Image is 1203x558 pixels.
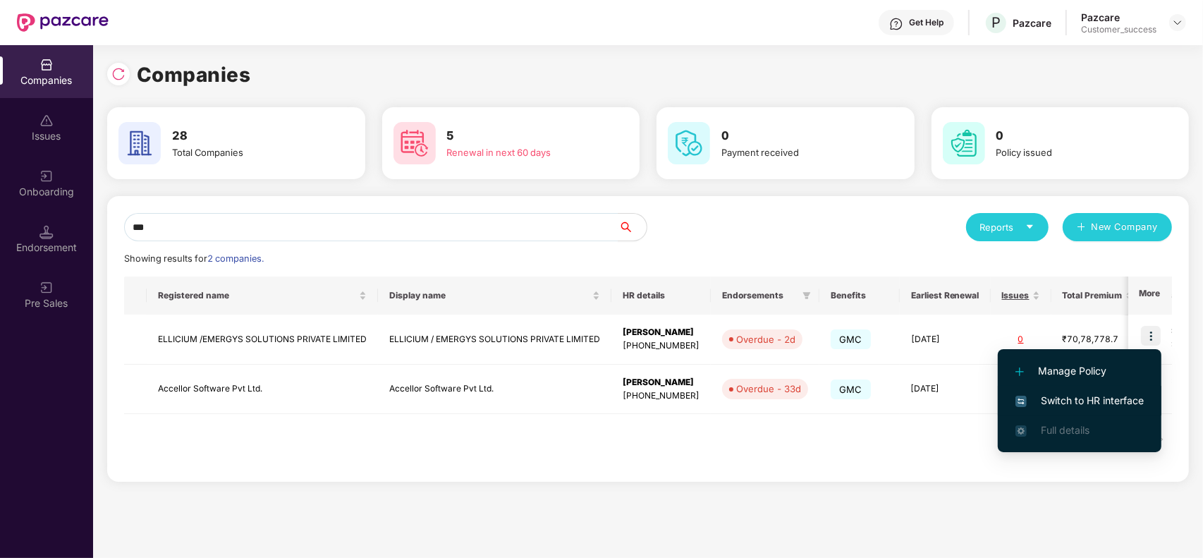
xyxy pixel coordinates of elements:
h3: 0 [721,127,874,145]
span: filter [800,287,814,304]
img: New Pazcare Logo [17,13,109,32]
div: Total Companies [172,145,325,159]
img: svg+xml;base64,PHN2ZyBpZD0iRHJvcGRvd24tMzJ4MzIiIHhtbG5zPSJodHRwOi8vd3d3LnczLm9yZy8yMDAwL3N2ZyIgd2... [1172,17,1183,28]
img: svg+xml;base64,PHN2ZyB4bWxucz0iaHR0cDovL3d3dy53My5vcmcvMjAwMC9zdmciIHdpZHRoPSI2MCIgaGVpZ2h0PSI2MC... [393,122,436,164]
td: Accellor Software Pvt Ltd. [147,365,378,415]
td: Accellor Software Pvt Ltd. [378,365,611,415]
th: Issues [991,277,1051,315]
img: svg+xml;base64,PHN2ZyB3aWR0aD0iMTQuNSIgaGVpZ2h0PSIxNC41IiB2aWV3Qm94PSIwIDAgMTYgMTYiIGZpbGw9Im5vbm... [39,225,54,239]
div: [PERSON_NAME] [623,376,700,389]
div: Renewal in next 60 days [447,145,600,159]
td: ELLICIUM /EMERGYS SOLUTIONS PRIVATE LIMITED [147,315,378,365]
th: Display name [378,277,611,315]
img: svg+xml;base64,PHN2ZyBpZD0iQ29tcGFuaWVzIiB4bWxucz0iaHR0cDovL3d3dy53My5vcmcvMjAwMC9zdmciIHdpZHRoPS... [39,58,54,72]
img: svg+xml;base64,PHN2ZyB4bWxucz0iaHR0cDovL3d3dy53My5vcmcvMjAwMC9zdmciIHdpZHRoPSI2MCIgaGVpZ2h0PSI2MC... [668,122,710,164]
img: svg+xml;base64,PHN2ZyB4bWxucz0iaHR0cDovL3d3dy53My5vcmcvMjAwMC9zdmciIHdpZHRoPSI2MCIgaGVpZ2h0PSI2MC... [943,122,985,164]
td: ELLICIUM / EMERGYS SOLUTIONS PRIVATE LIMITED [378,315,611,365]
span: filter [802,291,811,300]
span: GMC [831,380,871,399]
th: Benefits [819,277,900,315]
span: Registered name [158,290,356,301]
div: Pazcare [1081,11,1156,24]
img: svg+xml;base64,PHN2ZyB3aWR0aD0iMjAiIGhlaWdodD0iMjAiIHZpZXdCb3g9IjAgMCAyMCAyMCIgZmlsbD0ibm9uZSIgeG... [39,169,54,183]
img: svg+xml;base64,PHN2ZyB4bWxucz0iaHR0cDovL3d3dy53My5vcmcvMjAwMC9zdmciIHdpZHRoPSIxNiIgaGVpZ2h0PSIxNi... [1015,396,1027,407]
span: caret-down [1025,222,1034,231]
h1: Companies [137,59,251,90]
td: [DATE] [900,315,991,365]
span: Display name [389,290,590,301]
span: Issues [1002,290,1030,301]
img: svg+xml;base64,PHN2ZyBpZD0iSGVscC0zMngzMiIgeG1sbnM9Imh0dHA6Ly93d3cudzMub3JnLzIwMDAvc3ZnIiB3aWR0aD... [889,17,903,31]
span: Total Premium [1063,290,1123,301]
div: [PHONE_NUMBER] [623,389,700,403]
div: Pazcare [1013,16,1051,30]
div: ₹70,78,778.7 [1063,333,1133,346]
h3: 5 [447,127,600,145]
div: Reports [980,220,1034,234]
span: P [991,14,1001,31]
h3: 0 [996,127,1149,145]
span: Endorsements [722,290,797,301]
span: search [618,222,647,233]
div: Customer_success [1081,24,1156,35]
button: search [618,213,647,241]
th: More [1128,277,1172,315]
div: [PERSON_NAME] [623,326,700,339]
div: [PHONE_NUMBER] [623,339,700,353]
img: svg+xml;base64,PHN2ZyB4bWxucz0iaHR0cDovL3d3dy53My5vcmcvMjAwMC9zdmciIHdpZHRoPSIxMi4yMDEiIGhlaWdodD... [1015,368,1024,376]
img: svg+xml;base64,PHN2ZyB4bWxucz0iaHR0cDovL3d3dy53My5vcmcvMjAwMC9zdmciIHdpZHRoPSIxNi4zNjMiIGhlaWdodD... [1015,425,1027,437]
div: Get Help [909,17,944,28]
span: Showing results for [124,253,264,264]
th: Registered name [147,277,378,315]
div: Policy issued [996,145,1149,159]
span: Switch to HR interface [1015,393,1144,408]
img: svg+xml;base64,PHN2ZyBpZD0iUmVsb2FkLTMyeDMyIiB4bWxucz0iaHR0cDovL3d3dy53My5vcmcvMjAwMC9zdmciIHdpZH... [111,67,126,81]
span: Manage Policy [1015,363,1144,379]
img: icon [1141,326,1161,346]
div: Payment received [721,145,874,159]
img: svg+xml;base64,PHN2ZyB4bWxucz0iaHR0cDovL3d3dy53My5vcmcvMjAwMC9zdmciIHdpZHRoPSI2MCIgaGVpZ2h0PSI2MC... [118,122,161,164]
button: plusNew Company [1063,213,1172,241]
h3: 28 [172,127,325,145]
div: 0 [1002,333,1040,346]
th: Total Premium [1051,277,1144,315]
div: Overdue - 2d [736,332,795,346]
span: 2 companies. [207,253,264,264]
div: Overdue - 33d [736,382,801,396]
span: plus [1077,222,1086,233]
img: svg+xml;base64,PHN2ZyBpZD0iSXNzdWVzX2Rpc2FibGVkIiB4bWxucz0iaHR0cDovL3d3dy53My5vcmcvMjAwMC9zdmciIH... [39,114,54,128]
span: GMC [831,329,871,349]
th: Earliest Renewal [900,277,991,315]
span: Full details [1041,424,1089,436]
img: svg+xml;base64,PHN2ZyB3aWR0aD0iMjAiIGhlaWdodD0iMjAiIHZpZXdCb3g9IjAgMCAyMCAyMCIgZmlsbD0ibm9uZSIgeG... [39,281,54,295]
td: [DATE] [900,365,991,415]
th: HR details [611,277,711,315]
span: New Company [1092,220,1159,234]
